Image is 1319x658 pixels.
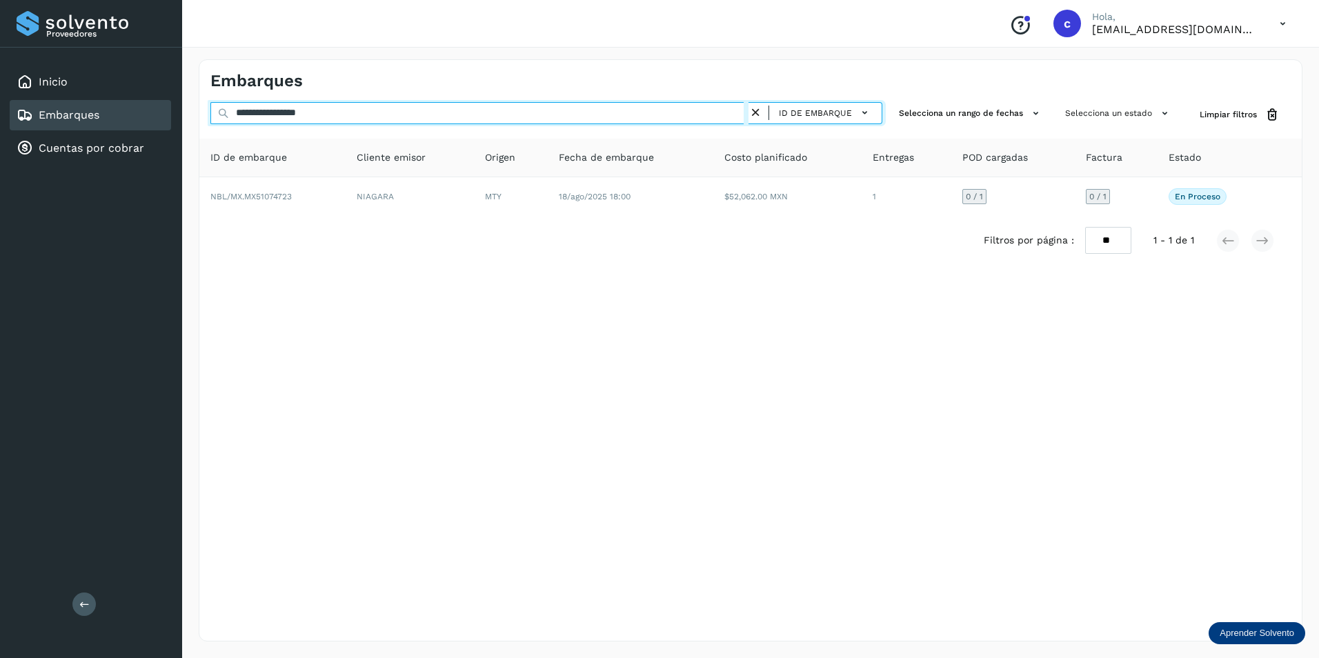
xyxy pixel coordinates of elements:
span: ID de embarque [779,107,852,119]
button: Selecciona un estado [1060,102,1178,125]
div: Cuentas por cobrar [10,133,171,163]
span: 1 - 1 de 1 [1153,233,1194,248]
p: Hola, [1092,11,1258,23]
span: NBL/MX.MX51074723 [210,192,292,201]
div: Embarques [10,100,171,130]
h4: Embarques [210,71,303,91]
span: Costo planificado [724,150,807,165]
span: POD cargadas [962,150,1028,165]
div: Aprender Solvento [1209,622,1305,644]
td: MTY [474,177,548,216]
div: Inicio [10,67,171,97]
span: Filtros por página : [984,233,1074,248]
span: Estado [1169,150,1201,165]
span: Entregas [873,150,914,165]
span: 0 / 1 [1089,192,1107,201]
button: ID de embarque [775,103,876,123]
p: Aprender Solvento [1220,628,1294,639]
span: Origen [485,150,515,165]
span: 0 / 1 [966,192,983,201]
a: Embarques [39,108,99,121]
span: Factura [1086,150,1122,165]
button: Selecciona un rango de fechas [893,102,1049,125]
span: Limpiar filtros [1200,108,1257,121]
td: $52,062.00 MXN [713,177,862,216]
span: 18/ago/2025 18:00 [559,192,631,201]
span: ID de embarque [210,150,287,165]
button: Limpiar filtros [1189,102,1291,128]
span: Fecha de embarque [559,150,654,165]
p: En proceso [1175,192,1220,201]
a: Inicio [39,75,68,88]
a: Cuentas por cobrar [39,141,144,154]
p: Proveedores [46,29,166,39]
span: Cliente emisor [357,150,426,165]
p: cuentasxcobrar@readysolutions.com.mx [1092,23,1258,36]
td: 1 [862,177,951,216]
td: NIAGARA [346,177,474,216]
